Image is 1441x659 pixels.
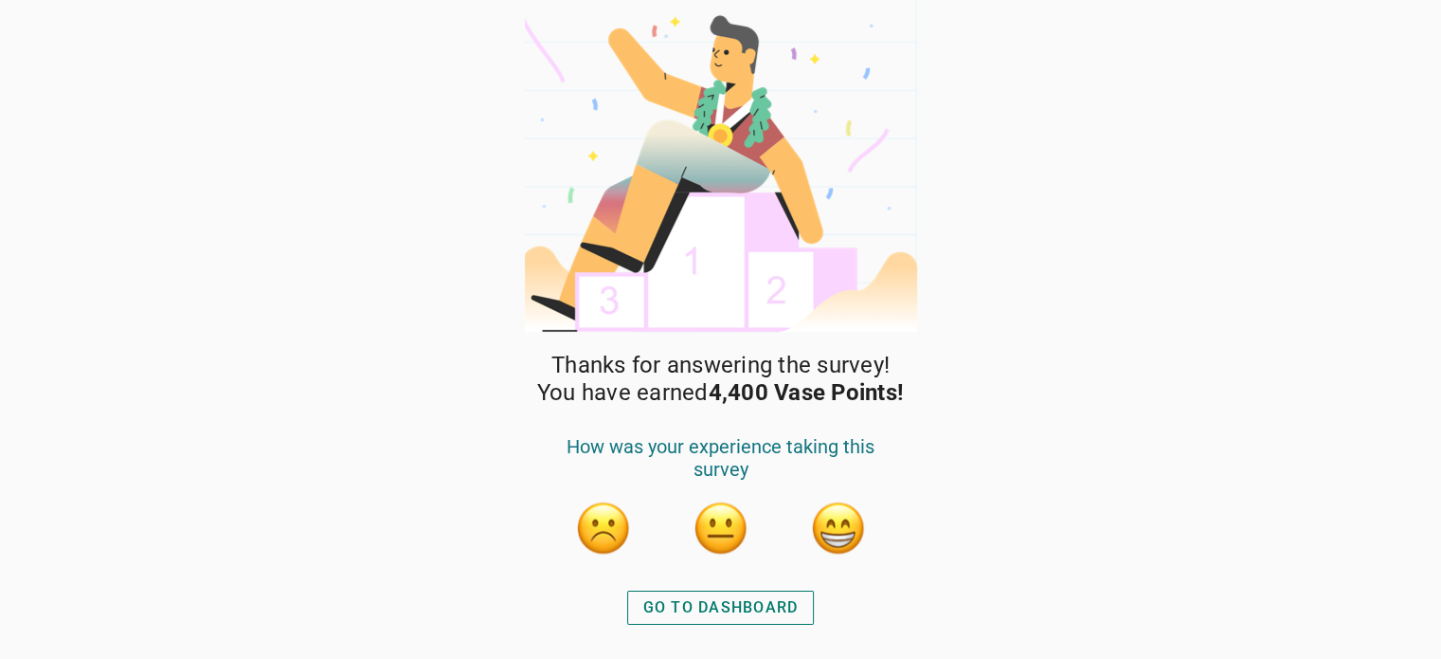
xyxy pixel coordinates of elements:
[627,591,815,625] button: GO TO DASHBOARD
[551,352,890,379] span: Thanks for answering the survey!
[545,435,897,500] div: How was your experience taking this survey
[643,596,799,619] div: GO TO DASHBOARD
[537,379,904,407] span: You have earned
[709,379,905,406] strong: 4,400 Vase Points!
